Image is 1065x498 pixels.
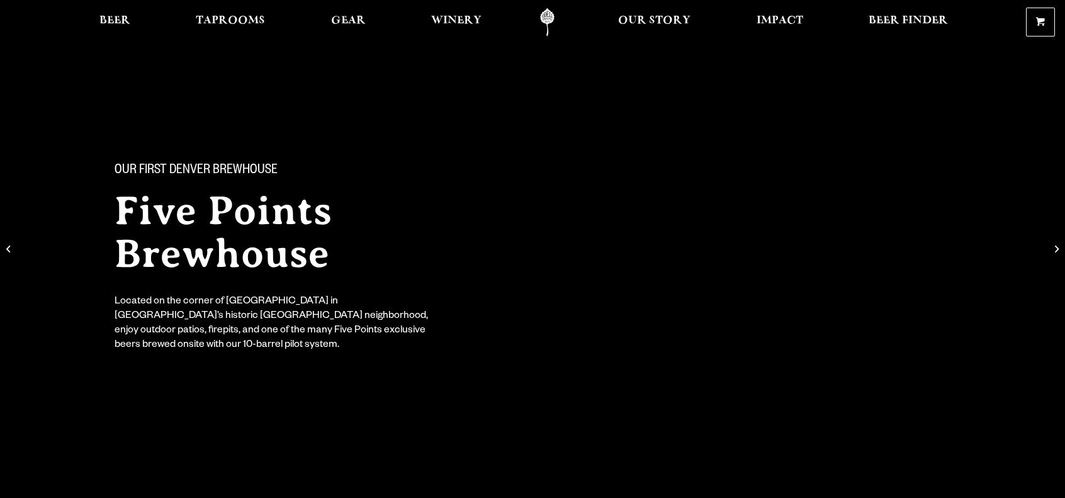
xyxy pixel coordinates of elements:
a: Impact [748,8,811,37]
a: Winery [423,8,490,37]
span: Winery [431,16,482,26]
span: Impact [757,16,803,26]
span: Taprooms [196,16,265,26]
span: Our First Denver Brewhouse [115,163,278,179]
span: Gear [331,16,366,26]
span: Beer [99,16,130,26]
a: Beer Finder [860,8,956,37]
a: Our Story [610,8,699,37]
a: Beer [91,8,138,37]
h2: Five Points Brewhouse [115,190,507,275]
span: Our Story [618,16,690,26]
a: Odell Home [524,8,571,37]
span: Beer Finder [869,16,948,26]
div: Located on the corner of [GEOGRAPHIC_DATA] in [GEOGRAPHIC_DATA]’s historic [GEOGRAPHIC_DATA] neig... [115,295,437,353]
a: Taprooms [188,8,273,37]
a: Gear [323,8,374,37]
